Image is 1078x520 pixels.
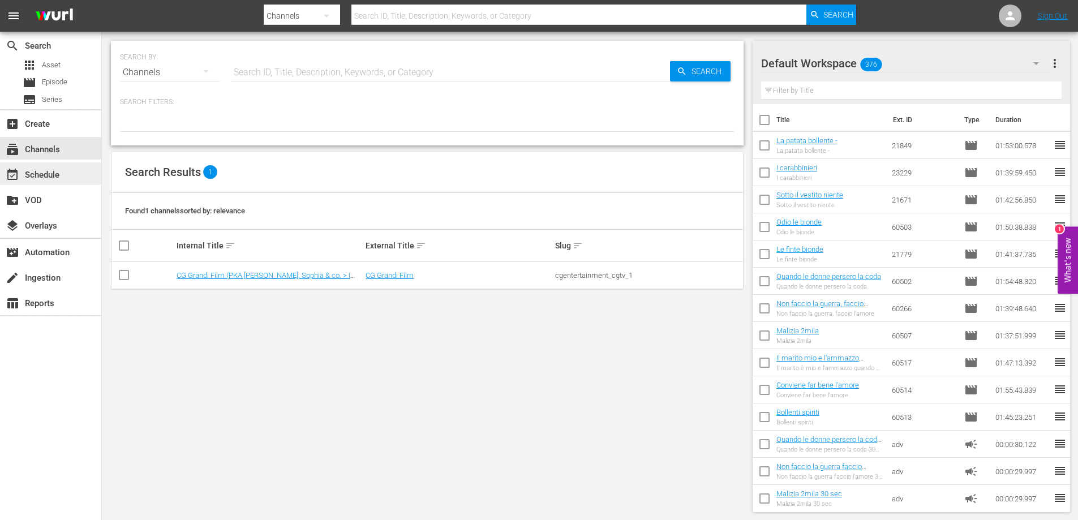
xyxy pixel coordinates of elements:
td: 60502 [887,268,960,295]
span: Overlays [6,219,19,233]
span: 376 [860,53,882,76]
td: 60507 [887,322,960,349]
span: reorder [1053,165,1067,179]
span: Series [42,94,62,105]
a: La patata bollente - [776,136,838,145]
div: Default Workspace [761,48,1050,79]
span: reorder [1053,247,1067,260]
span: 1 [203,165,217,179]
span: reorder [1053,328,1067,342]
div: Il marito è mio e l'ammazzo quando mi pare [776,364,883,372]
div: Channels [120,57,220,88]
a: Non faccio la guerra faccio l'amore 30 sec [776,462,866,479]
td: 23229 [887,159,960,186]
span: menu [7,9,20,23]
div: Sotto il vestito niente [776,201,843,209]
div: Slug [555,239,741,252]
a: Non faccio la guerra, faccio l'amore [776,299,868,316]
span: Episode [964,329,978,342]
div: External Title [366,239,552,252]
div: Odio le bionde [776,229,822,236]
span: Ad [964,465,978,478]
span: Search Results [125,165,201,179]
span: Episode [964,274,978,288]
td: 60266 [887,295,960,322]
span: reorder [1053,410,1067,423]
span: Search [687,61,731,81]
td: 00:00:29.997 [991,458,1053,485]
td: 01:42:56.850 [991,186,1053,213]
a: Bollenti spiriti [776,408,819,416]
span: reorder [1053,464,1067,478]
p: Search Filters: [120,97,735,107]
span: Schedule [6,168,19,182]
a: Sign Out [1038,11,1067,20]
span: Episode [964,193,978,207]
a: CG Grandi Film [366,271,414,280]
span: Episode [964,220,978,234]
span: Ad [964,437,978,451]
a: Sotto il vestito niente [776,191,843,199]
span: Episode [964,356,978,369]
span: reorder [1053,220,1067,233]
span: Automation [6,246,19,259]
td: 01:50:38.838 [991,213,1053,240]
a: Le finte bionde [776,245,823,253]
span: Episode [42,76,67,88]
span: Search [6,39,19,53]
img: ans4CAIJ8jUAAAAAAAAAAAAAAAAAAAAAAAAgQb4GAAAAAAAAAAAAAAAAAAAAAAAAJMjXAAAAAAAAAAAAAAAAAAAAAAAAgAT5G... [27,3,81,29]
button: more_vert [1048,50,1062,77]
td: 60517 [887,349,960,376]
span: sort [573,240,583,251]
div: Internal Title [177,239,363,252]
th: Type [957,104,989,136]
span: more_vert [1048,57,1062,70]
td: 60503 [887,213,960,240]
span: Reports [6,296,19,310]
span: reorder [1053,274,1067,287]
a: Malizia 2mila [776,326,819,335]
td: 01:37:51.999 [991,322,1053,349]
td: 01:45:23.251 [991,403,1053,431]
span: Episode [964,166,978,179]
a: I carabbinieri [776,164,817,172]
span: Found 1 channels sorted by: relevance [125,207,245,215]
span: Ad [964,492,978,505]
td: 00:00:30.122 [991,431,1053,458]
td: 60513 [887,403,960,431]
td: 01:39:48.640 [991,295,1053,322]
span: Episode [964,247,978,261]
span: Episode [964,383,978,397]
th: Ext. ID [886,104,958,136]
span: reorder [1053,383,1067,396]
span: Create [6,117,19,131]
div: Le finte bionde [776,256,823,263]
div: Non faccio la guerra faccio l'amore 30 sec [776,473,883,480]
div: Quando le donne persero la coda [776,283,881,290]
span: reorder [1053,491,1067,505]
span: Asset [42,59,61,71]
span: Episode [23,76,36,89]
a: CG Grandi Film (PKA [PERSON_NAME], Sophia & co. > I film di [PERSON_NAME]) [177,271,355,288]
span: reorder [1053,437,1067,450]
td: 21671 [887,186,960,213]
div: I carabbinieri [776,174,817,182]
span: Episode [964,139,978,152]
td: 21779 [887,240,960,268]
td: 01:54:48.320 [991,268,1053,295]
a: Malizia 2mila 30 sec [776,489,842,498]
span: reorder [1053,355,1067,369]
div: Malizia 2mila [776,337,819,345]
span: reorder [1053,192,1067,206]
td: 01:47:13.392 [991,349,1053,376]
td: 01:41:37.735 [991,240,1053,268]
div: 1 [1055,224,1064,233]
div: Bollenti spiriti [776,419,819,426]
th: Duration [989,104,1056,136]
div: Non faccio la guerra, faccio l'amore [776,310,883,317]
span: sort [416,240,426,251]
div: cgentertainment_cgtv_1 [555,271,741,280]
span: reorder [1053,301,1067,315]
span: reorder [1053,138,1067,152]
button: Open Feedback Widget [1058,226,1078,294]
